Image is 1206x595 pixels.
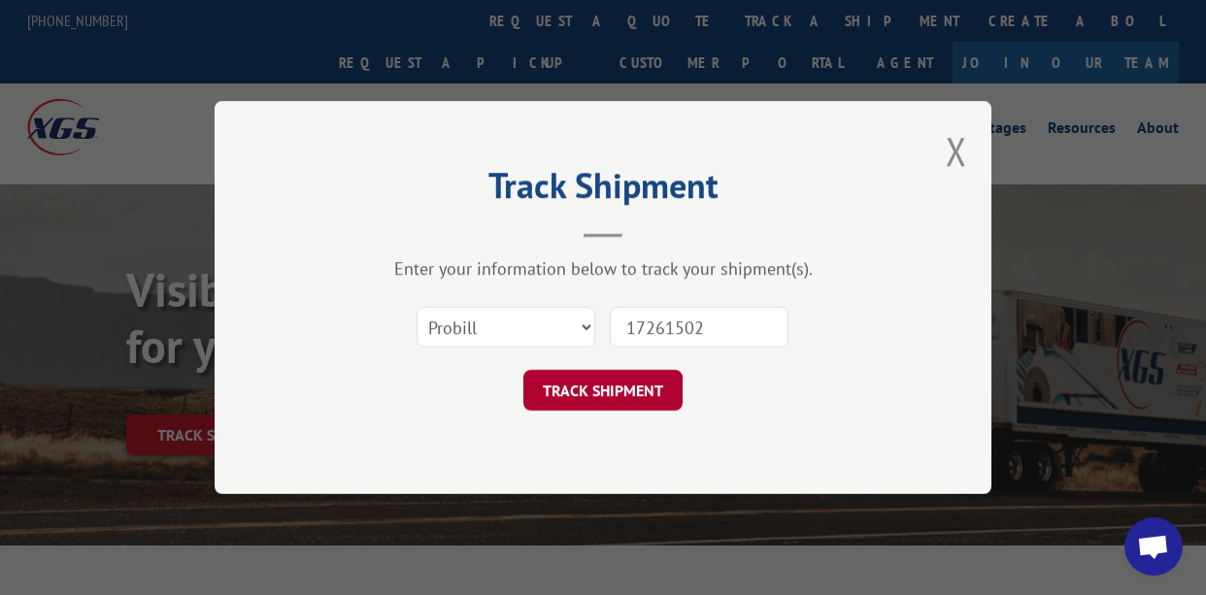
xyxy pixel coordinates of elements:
h2: Track Shipment [312,172,894,209]
button: Close modal [946,125,967,177]
div: Enter your information below to track your shipment(s). [312,257,894,280]
div: Open chat [1124,517,1183,576]
button: TRACK SHIPMENT [523,370,683,411]
input: Number(s) [610,307,788,347]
